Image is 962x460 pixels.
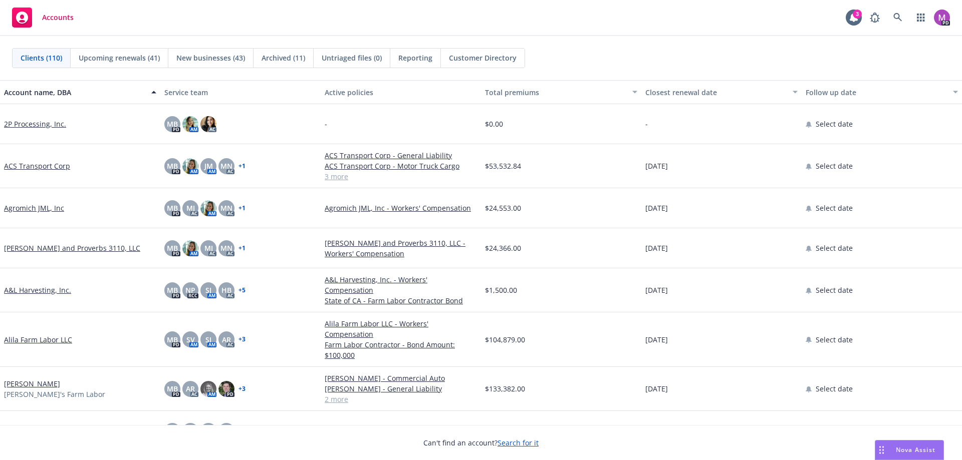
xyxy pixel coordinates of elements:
[325,295,477,306] a: State of CA - Farm Labor Contractor Bond
[802,80,962,104] button: Follow up date
[325,161,477,171] a: ACS Transport Corp - Motor Truck Cargo
[645,161,668,171] span: [DATE]
[816,119,853,129] span: Select date
[645,243,668,253] span: [DATE]
[325,119,327,129] span: -
[200,381,216,397] img: photo
[485,285,517,295] span: $1,500.00
[896,445,935,454] span: Nova Assist
[816,203,853,213] span: Select date
[321,80,481,104] button: Active policies
[816,243,853,253] span: Select date
[816,285,853,295] span: Select date
[816,161,853,171] span: Select date
[218,381,234,397] img: photo
[262,53,305,63] span: Archived (11)
[164,87,317,98] div: Service team
[325,150,477,161] a: ACS Transport Corp - General Liability
[221,285,231,295] span: HB
[325,394,477,404] a: 2 more
[220,203,232,213] span: MN
[160,80,321,104] button: Service team
[816,383,853,394] span: Select date
[167,285,178,295] span: MB
[4,389,105,399] span: [PERSON_NAME]'s Farm Labor
[322,53,382,63] span: Untriaged files (0)
[325,274,477,295] a: A&L Harvesting, Inc. - Workers' Compensation
[645,285,668,295] span: [DATE]
[485,203,521,213] span: $24,553.00
[485,119,503,129] span: $0.00
[934,10,950,26] img: photo
[4,243,140,253] a: [PERSON_NAME] and Proverbs 3110, LLC
[325,87,477,98] div: Active policies
[4,119,66,129] a: 2P Processing, Inc.
[645,203,668,213] span: [DATE]
[645,383,668,394] span: [DATE]
[325,203,477,213] a: Agromich JML, Inc - Workers' Compensation
[220,243,232,253] span: MN
[911,8,931,28] a: Switch app
[4,334,72,345] a: Alila Farm Labor LLC
[398,53,432,63] span: Reporting
[167,243,178,253] span: MB
[485,383,525,394] span: $133,382.00
[182,116,198,132] img: photo
[220,161,232,171] span: MN
[641,80,802,104] button: Closest renewal date
[176,53,245,63] span: New businesses (43)
[4,378,60,389] a: [PERSON_NAME]
[645,119,648,129] span: -
[167,203,178,213] span: MB
[4,87,145,98] div: Account name, DBA
[204,243,213,253] span: MJ
[481,80,641,104] button: Total premiums
[167,119,178,129] span: MB
[449,53,517,63] span: Customer Directory
[485,243,521,253] span: $24,366.00
[645,87,787,98] div: Closest renewal date
[238,245,246,251] a: + 1
[875,440,944,460] button: Nova Assist
[200,116,216,132] img: photo
[238,163,246,169] a: + 1
[423,437,539,448] span: Can't find an account?
[645,334,668,345] span: [DATE]
[325,171,477,182] a: 3 more
[238,386,246,392] a: + 3
[185,285,195,295] span: NP
[806,87,947,98] div: Follow up date
[816,334,853,345] span: Select date
[325,339,477,360] a: Farm Labor Contractor - Bond Amount: $100,000
[222,334,231,345] span: AR
[485,161,521,171] span: $53,532.84
[325,383,477,394] a: [PERSON_NAME] - General Liability
[79,53,160,63] span: Upcoming renewals (41)
[167,334,178,345] span: MB
[325,318,477,339] a: Alila Farm Labor LLC - Workers' Compensation
[182,240,198,256] img: photo
[186,334,195,345] span: SV
[205,285,211,295] span: SJ
[853,10,862,19] div: 3
[875,440,888,459] div: Drag to move
[238,336,246,342] a: + 3
[888,8,908,28] a: Search
[167,161,178,171] span: MB
[238,205,246,211] a: + 1
[498,438,539,447] a: Search for it
[4,203,64,213] a: Agromich JML, Inc
[485,334,525,345] span: $104,879.00
[325,373,477,383] a: [PERSON_NAME] - Commercial Auto
[8,4,78,32] a: Accounts
[21,53,62,63] span: Clients (110)
[200,200,216,216] img: photo
[182,158,198,174] img: photo
[205,334,211,345] span: SJ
